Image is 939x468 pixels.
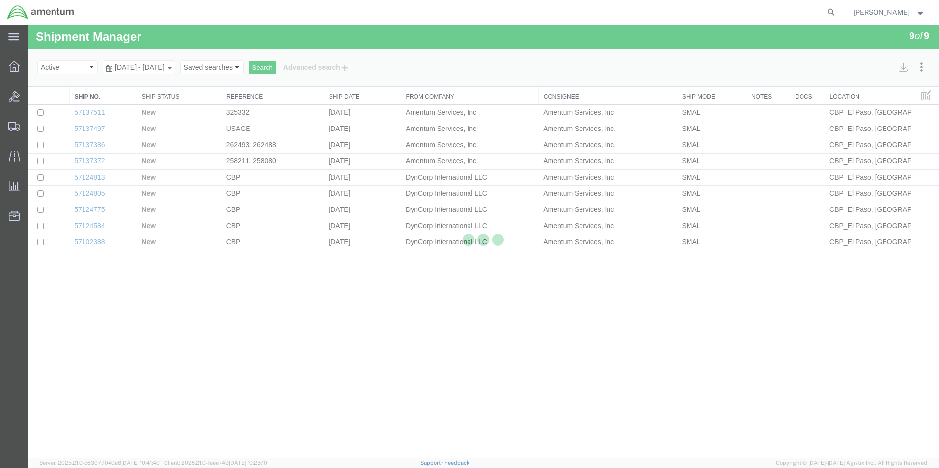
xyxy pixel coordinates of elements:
button: [PERSON_NAME] [853,6,926,18]
span: [DATE] 10:25:10 [229,460,267,466]
span: Copyright © [DATE]-[DATE] Agistix Inc., All Rights Reserved [776,459,927,467]
span: [DATE] 10:41:40 [121,460,160,466]
span: Server: 2025.21.0-c63077040a8 [39,460,160,466]
a: Feedback [444,460,469,466]
span: Charles Serrano [854,7,910,18]
img: logo [7,5,75,20]
a: Support [420,460,445,466]
span: Client: 2025.21.0-faee749 [164,460,267,466]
